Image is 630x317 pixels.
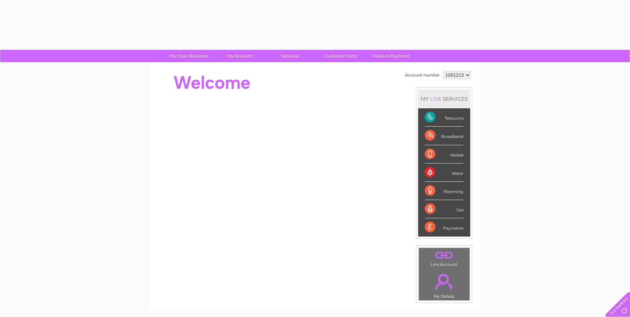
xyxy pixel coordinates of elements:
a: Make A Payment [364,50,418,62]
a: Services [263,50,317,62]
td: My Details [418,268,470,301]
td: Link Account [418,248,470,268]
div: Telecoms [425,108,464,127]
a: . [420,270,468,293]
a: Customer Help [313,50,368,62]
div: Gas [425,200,464,218]
a: My Account [212,50,267,62]
a: My Clear Business [162,50,217,62]
div: Electricity [425,182,464,200]
div: Water [425,163,464,182]
div: Mobile [425,145,464,163]
td: Account number [404,69,441,81]
div: Broadband [425,127,464,145]
div: LIVE [429,96,443,102]
div: Payments [425,218,464,236]
a: . [420,250,468,261]
div: MY SERVICES [418,89,470,108]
